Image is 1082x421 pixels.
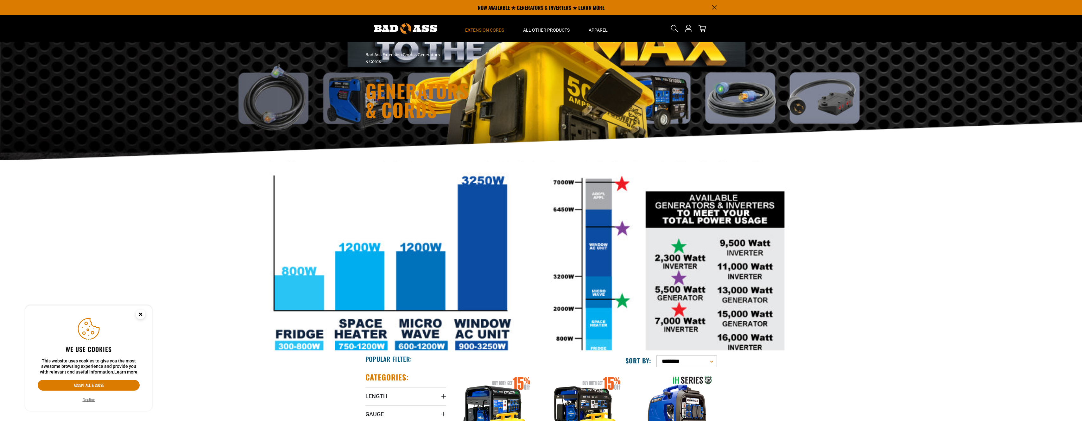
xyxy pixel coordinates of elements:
[365,355,412,363] h2: Popular Filter:
[81,397,97,403] button: Decline
[456,15,514,42] summary: Extension Cords
[374,23,437,34] img: Bad Ass Extension Cords
[365,372,409,382] h2: Categories:
[365,411,384,418] span: Gauge
[514,15,579,42] summary: All Other Products
[589,27,608,33] span: Apparel
[365,393,387,400] span: Length
[38,345,140,353] h2: We use cookies
[669,23,680,34] summary: Search
[625,356,651,365] label: Sort by:
[114,369,137,374] a: Learn more
[365,52,597,65] nav: breadcrumbs
[38,358,140,375] p: This website uses cookies to give you the most awesome browsing experience and provide you with r...
[365,387,446,405] summary: Length
[415,52,417,57] span: ›
[523,27,570,33] span: All Other Products
[25,305,152,411] aside: Cookie Consent
[38,380,140,391] button: Accept all & close
[465,27,504,33] span: Extension Cords
[365,52,414,57] a: Bad Ass Extension Cords
[579,15,617,42] summary: Apparel
[365,81,597,119] h1: Generators & Cords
